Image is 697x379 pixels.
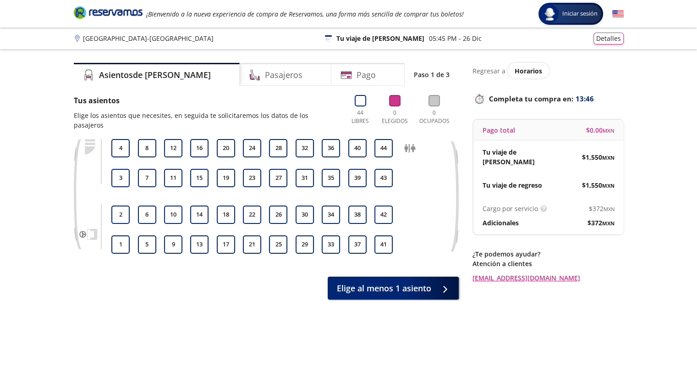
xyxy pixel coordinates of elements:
[357,69,376,81] h4: Pago
[414,70,450,79] p: Paso 1 de 3
[472,66,505,76] p: Regresar a
[146,10,464,18] em: ¡Bienvenido a la nueva experiencia de compra de Reservamos, una forma más sencilla de comprar tus...
[374,206,393,224] button: 42
[217,206,235,224] button: 18
[111,206,130,224] button: 2
[164,235,182,254] button: 9
[217,235,235,254] button: 17
[429,33,482,43] p: 05:45 PM - 26 Dic
[217,169,235,187] button: 19
[265,69,302,81] h4: Pasajeros
[111,139,130,157] button: 4
[348,109,373,125] p: 44 Libres
[604,206,615,212] small: MXN
[602,182,615,189] small: MXN
[587,218,615,228] span: $ 372
[99,69,211,81] h4: Asientos de [PERSON_NAME]
[483,218,519,228] p: Adicionales
[472,259,624,268] p: Atención a clientes
[243,206,261,224] button: 22
[164,169,182,187] button: 11
[328,277,459,300] button: Elige al menos 1 asiento
[348,139,367,157] button: 40
[138,206,156,224] button: 6
[322,169,340,187] button: 35
[602,154,615,161] small: MXN
[190,206,209,224] button: 14
[582,152,615,162] span: $ 1,550
[374,169,393,187] button: 43
[83,33,214,43] p: [GEOGRAPHIC_DATA] - [GEOGRAPHIC_DATA]
[138,235,156,254] button: 5
[296,169,314,187] button: 31
[243,235,261,254] button: 21
[586,125,615,135] span: $ 0.00
[515,67,542,75] span: Horarios
[190,169,209,187] button: 15
[322,206,340,224] button: 34
[593,33,624,45] button: Detalles
[243,169,261,187] button: 23
[138,169,156,187] button: 7
[296,206,314,224] button: 30
[603,127,615,134] small: MXN
[374,139,393,157] button: 44
[138,139,156,157] button: 8
[472,92,624,105] p: Completa tu compra en :
[483,147,549,167] p: Tu viaje de [PERSON_NAME]
[348,169,367,187] button: 39
[74,111,339,130] p: Elige los asientos que necesites, en seguida te solicitaremos los datos de los pasajeros
[111,169,130,187] button: 3
[296,139,314,157] button: 32
[348,206,367,224] button: 38
[74,95,339,106] p: Tus asientos
[472,63,624,78] div: Regresar a ver horarios
[374,235,393,254] button: 41
[190,139,209,157] button: 16
[602,220,615,227] small: MXN
[336,33,424,43] p: Tu viaje de [PERSON_NAME]
[296,235,314,254] button: 29
[582,180,615,190] span: $ 1,550
[164,139,182,157] button: 12
[589,204,615,213] span: $ 372
[269,206,287,224] button: 26
[243,139,261,157] button: 24
[379,109,410,125] p: 0 Elegidos
[217,139,235,157] button: 20
[483,125,515,135] p: Pago total
[576,94,594,104] span: 13:46
[472,273,624,283] a: [EMAIL_ADDRESS][DOMAIN_NAME]
[559,9,601,18] span: Iniciar sesión
[164,206,182,224] button: 10
[111,235,130,254] button: 1
[322,235,340,254] button: 33
[269,139,287,157] button: 28
[337,282,431,295] span: Elige al menos 1 asiento
[74,6,143,22] a: Brand Logo
[644,326,688,370] iframe: Messagebird Livechat Widget
[190,235,209,254] button: 13
[269,235,287,254] button: 25
[269,169,287,187] button: 27
[483,180,542,190] p: Tu viaje de regreso
[74,6,143,19] i: Brand Logo
[348,235,367,254] button: 37
[322,139,340,157] button: 36
[483,204,538,213] p: Cargo por servicio
[472,249,624,259] p: ¿Te podemos ayudar?
[417,109,452,125] p: 0 Ocupados
[612,8,624,20] button: English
